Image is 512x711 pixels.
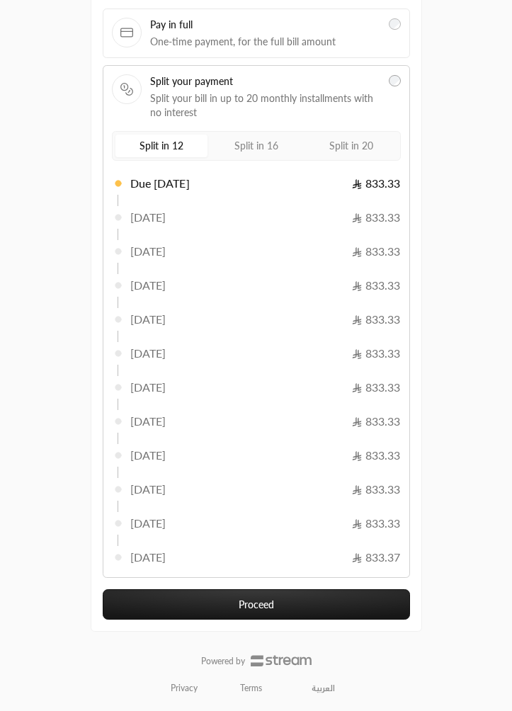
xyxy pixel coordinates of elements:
span: [DATE] [130,481,166,498]
span: 833.33 [352,209,400,226]
span: [DATE] [130,209,166,226]
span: Split in 12 [140,140,183,152]
button: Proceed [103,589,410,620]
span: Split in 20 [329,140,373,152]
span: Due [DATE] [130,175,190,192]
a: Privacy [171,683,198,694]
span: [DATE] [130,447,166,464]
a: Terms [240,683,262,694]
span: 833.33 [352,447,400,464]
input: Pay in fullOne-time payment, for the full bill amount [389,18,400,30]
span: 833.33 [352,311,400,328]
input: Split your paymentSplit your bill in up to 20 monthly installments with no interest [389,75,400,86]
span: 833.33 [352,379,400,396]
p: Powered by [201,656,245,667]
span: Split in 16 [234,140,278,152]
a: العربية [305,678,342,700]
span: 833.37 [352,549,400,566]
span: 833.33 [352,175,400,192]
span: 833.33 [352,481,400,498]
span: Split your bill in up to 20 monthly installments with no interest [150,91,381,120]
span: 833.33 [352,243,400,260]
span: [DATE] [130,277,166,294]
span: [DATE] [130,379,166,396]
span: [DATE] [130,345,166,362]
span: [DATE] [130,243,166,260]
span: [DATE] [130,549,166,566]
span: [DATE] [130,515,166,532]
span: 833.33 [352,277,400,294]
span: One-time payment, for the full bill amount [150,35,381,49]
span: Split your payment [150,74,381,89]
span: Pay in full [150,18,381,32]
span: 833.33 [352,413,400,430]
span: 833.33 [352,515,400,532]
span: 833.33 [352,345,400,362]
span: [DATE] [130,311,166,328]
span: [DATE] [130,413,166,430]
